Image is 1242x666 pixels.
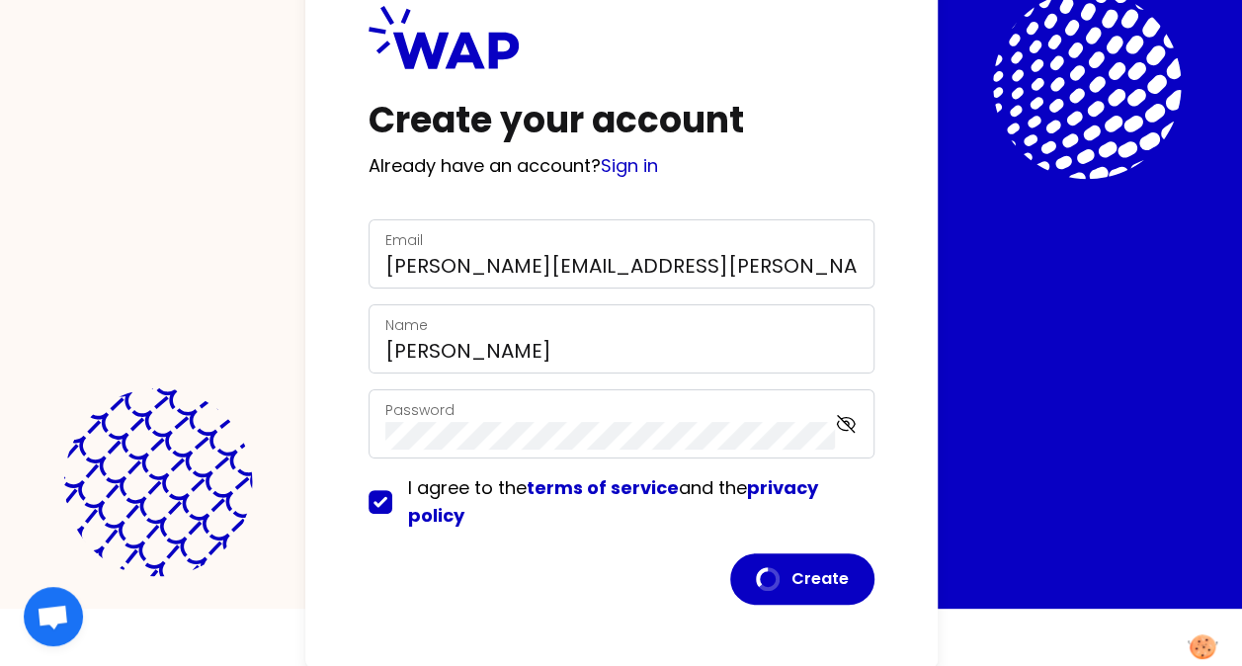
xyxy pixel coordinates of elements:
[369,101,874,140] h1: Create your account
[408,475,818,528] a: privacy policy
[408,475,818,528] span: I agree to the and the
[385,230,423,250] label: Email
[527,475,679,500] a: terms of service
[601,153,658,178] a: Sign in
[369,152,874,180] p: Already have an account?
[385,400,455,420] label: Password
[385,315,428,335] label: Name
[730,553,874,605] button: Create
[24,587,83,646] div: Otwarty czat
